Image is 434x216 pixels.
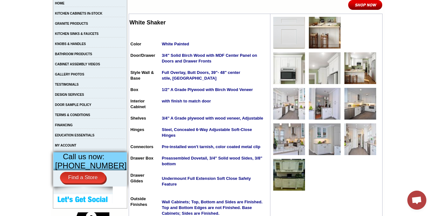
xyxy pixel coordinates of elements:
strong: 3/4" Solid Birch Wood with MDF Center Panel on Doors and Drawer Fronts [162,53,257,63]
span: Box [131,87,139,92]
span: Call us now: [63,152,105,161]
strong: Full Overlay, Butt Doors, 39"- 48" center stile, [GEOGRAPHIC_DATA] [162,70,240,81]
h2: White Shaker [130,19,269,26]
a: EDUCATION ESSENTIALS [55,134,94,137]
span: [PHONE_NUMBER] [55,161,127,170]
a: GALLERY PHOTOS [55,73,84,76]
a: BATHROOM PRODUCTS [55,52,92,56]
a: HOME [55,2,64,5]
strong: Preassembled Dovetail, 3/4" Solid wood Sides, 3/8" bottom [162,156,262,166]
a: Find a Store [60,172,106,183]
a: Open chat [407,191,426,210]
a: GRANITE PRODUCTS [55,22,88,25]
a: KITCHEN SINKS & FAUCETS [55,32,98,36]
span: Door/Drawer [131,53,155,58]
span: Color [131,42,141,46]
strong: with finish to match door [162,99,211,103]
strong: 1/2" A Grade Plywood with Birch Wood Veneer [162,87,253,92]
span: Undermount Full Extension Soft Close Safety Feature [162,176,251,187]
span: Wall Cabinets; Top, Bottom and Sides are Finished. Top and Bottom Edges are not Finished. Base Ca... [162,200,262,216]
span: Drawer Glides [131,173,145,183]
span: Hinges [131,127,144,132]
strong: White Painted [162,42,189,46]
a: DESIGN SERVICES [55,93,84,96]
span: Connectors [131,144,153,149]
strong: 3/4" A Grade plywood with wood veneer, Adjustable [162,116,263,121]
span: Interior Cabinet [131,99,146,109]
a: TERMS & CONDITIONS [55,113,90,117]
a: MY ACCOUNT [55,144,76,147]
a: CABINET ASSEMBLY VIDEOS [55,62,100,66]
strong: Steel, Concealed 6-Way Adjustable Soft-Close Hinges [162,127,252,138]
a: FINANCING [55,123,73,127]
span: Shelves [131,116,146,121]
a: KNOBS & HANDLES [55,42,86,46]
span: Outside Finishes [131,196,147,207]
a: TESTIMONIALS [55,83,78,86]
span: Style Wall & Base [131,70,154,81]
a: DOOR SAMPLE POLICY [55,103,91,107]
span: Drawer Box [131,156,153,160]
strong: Pre-installed won't tarnish, color coated metal clip [162,144,260,149]
a: KITCHEN CABINETS IN-STOCK [55,12,102,15]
